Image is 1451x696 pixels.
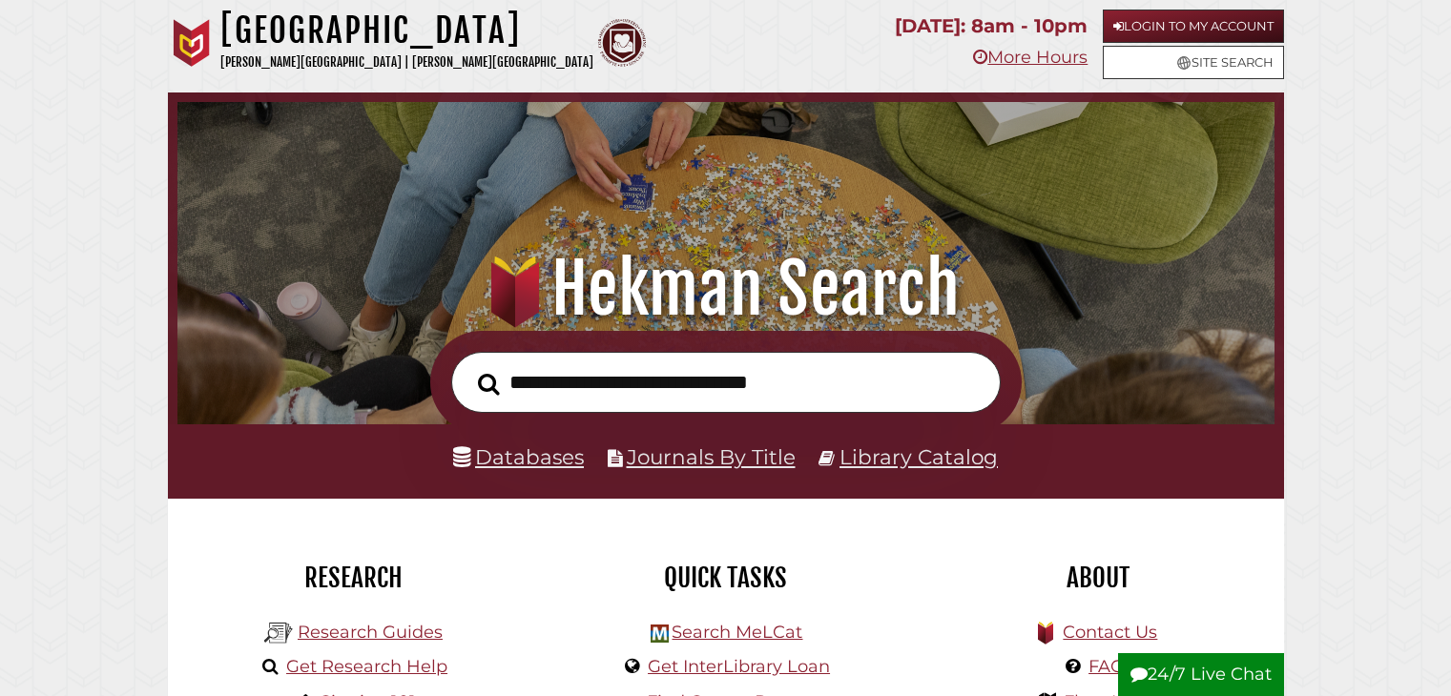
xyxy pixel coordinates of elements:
a: Login to My Account [1103,10,1284,43]
img: Calvin University [168,19,216,67]
a: Get Research Help [286,656,447,677]
h1: [GEOGRAPHIC_DATA] [220,10,593,51]
a: Databases [453,444,584,469]
h1: Hekman Search [198,247,1252,331]
a: Contact Us [1063,622,1157,643]
h2: Quick Tasks [554,562,898,594]
h2: About [926,562,1270,594]
a: Journals By Title [627,444,796,469]
a: FAQs [1088,656,1133,677]
img: Calvin Theological Seminary [598,19,646,67]
p: [PERSON_NAME][GEOGRAPHIC_DATA] | [PERSON_NAME][GEOGRAPHIC_DATA] [220,51,593,73]
a: More Hours [973,47,1088,68]
button: Search [468,367,509,400]
a: Library Catalog [840,444,998,469]
a: Site Search [1103,46,1284,79]
img: Hekman Library Logo [264,619,293,647]
p: [DATE]: 8am - 10pm [895,10,1088,43]
a: Get InterLibrary Loan [648,656,830,677]
a: Search MeLCat [672,622,802,643]
a: Research Guides [298,622,443,643]
i: Search [478,372,500,395]
img: Hekman Library Logo [651,624,669,643]
h2: Research [182,562,526,594]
